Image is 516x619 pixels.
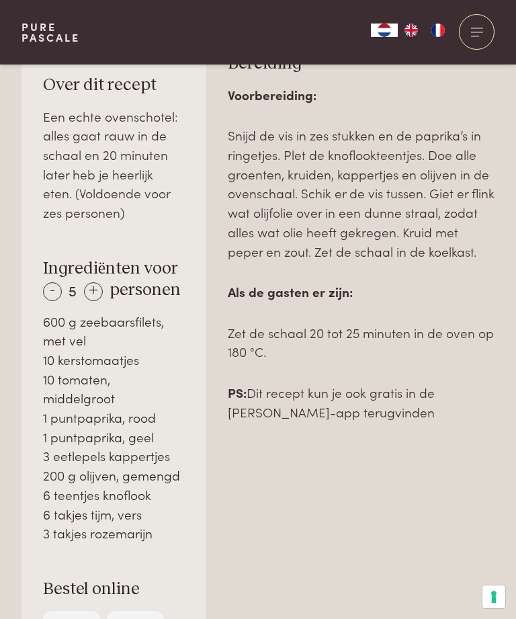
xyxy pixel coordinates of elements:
[228,282,353,300] strong: Als de gasten er zijn:
[43,350,185,370] div: 10 kerstomaatjes
[43,370,185,408] div: 10 tomaten, middelgroot
[228,126,495,261] p: Snijd de vis in zes stukken en de paprika’s in ringetjes. Plet de knoflookteentjes. Doe alle groe...
[371,24,398,37] div: Language
[110,282,181,298] span: personen
[228,383,247,401] b: PS:
[43,107,185,222] div: Een echte ovenschotel: alles gaat rauw in de schaal en 20 minuten later heb je heerlijk eten. (Vo...
[398,24,451,37] ul: Language list
[228,85,316,104] strong: Voorbereiding:
[43,312,185,350] div: 600 g zeebaarsfilets, met vel
[228,383,495,421] p: Dit recept kun je ook gratis in de [PERSON_NAME]-app terugvinden
[482,585,505,608] button: Uw voorkeuren voor toestemming voor trackingtechnologieën
[371,24,398,37] a: NL
[43,446,185,466] div: 3 eetlepels kappertjes
[425,24,451,37] a: FR
[43,466,185,485] div: 200 g olijven, gemengd
[21,22,80,43] a: PurePascale
[43,579,185,600] h3: Bestel online
[43,75,185,96] h3: Over dit recept
[43,408,185,427] div: 1 puntpaprika, rood
[84,282,103,301] div: +
[43,485,185,505] div: 6 teentjes knoflook
[43,260,178,277] span: Ingrediënten voor
[398,24,425,37] a: EN
[43,505,185,524] div: 6 takjes tijm, vers
[69,280,77,300] span: 5
[371,24,451,37] aside: Language selected: Nederlands
[43,524,185,543] div: 3 takjes rozemarijn
[43,282,62,301] div: -
[228,323,495,362] p: Zet de schaal 20 tot 25 minuten in de oven op 180 °C.
[43,427,185,447] div: 1 puntpaprika, geel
